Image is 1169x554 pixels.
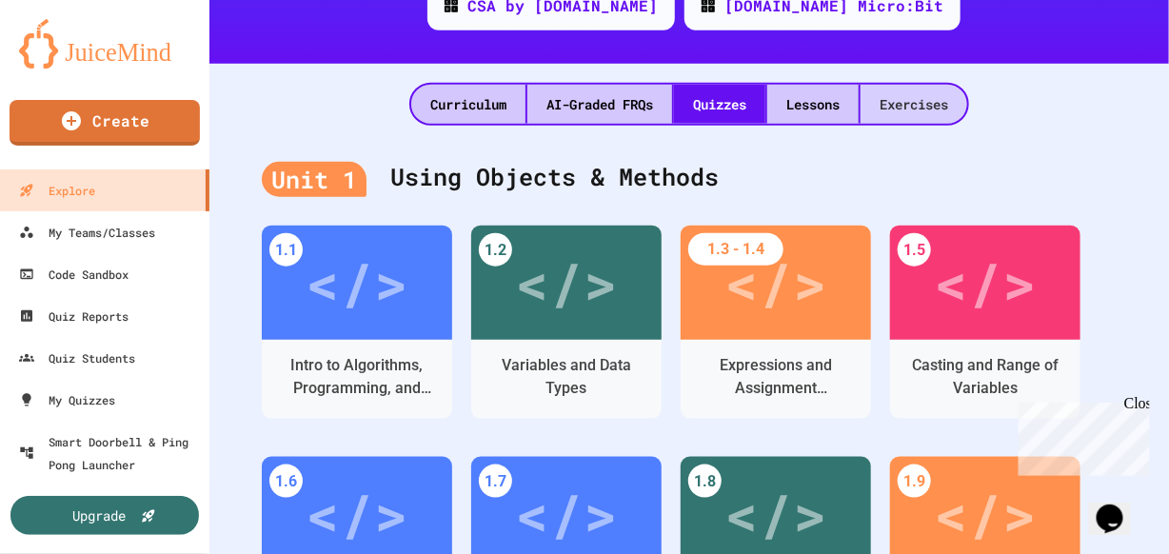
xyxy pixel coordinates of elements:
div: 1.1 [269,233,303,267]
img: logo-orange.svg [19,19,190,69]
div: AI-Graded FRQs [527,85,672,124]
div: Exercises [861,85,967,124]
div: </> [934,240,1037,326]
div: Explore [19,179,95,202]
div: Curriculum [411,85,525,124]
iframe: chat widget [1011,395,1150,476]
div: </> [515,240,618,326]
div: My Teams/Classes [19,221,155,244]
div: My Quizzes [19,388,115,411]
div: </> [724,240,827,326]
div: Code Sandbox [19,263,129,286]
div: 1.6 [269,465,303,498]
div: 1.8 [688,465,722,498]
div: </> [306,240,408,326]
div: 1.9 [898,465,931,498]
div: 1.5 [898,233,931,267]
div: 1.2 [479,233,512,267]
div: Upgrade [73,505,127,525]
div: Quiz Reports [19,305,129,327]
div: 1.3 - 1.4 [688,233,783,266]
div: Expressions and Assignment Statements [695,354,857,400]
div: Quizzes [674,85,765,124]
div: Unit 1 [262,162,367,198]
div: Lessons [767,85,859,124]
div: Using Objects & Methods [262,140,1117,216]
iframe: chat widget [1089,478,1150,535]
div: Variables and Data Types [485,354,647,400]
div: Casting and Range of Variables [904,354,1066,400]
div: Quiz Students [19,346,135,369]
div: 1.7 [479,465,512,498]
a: Create [10,100,200,146]
div: Chat with us now!Close [8,8,131,121]
div: Smart Doorbell & Ping Pong Launcher [19,430,202,476]
div: Intro to Algorithms, Programming, and Compilers [276,354,438,400]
